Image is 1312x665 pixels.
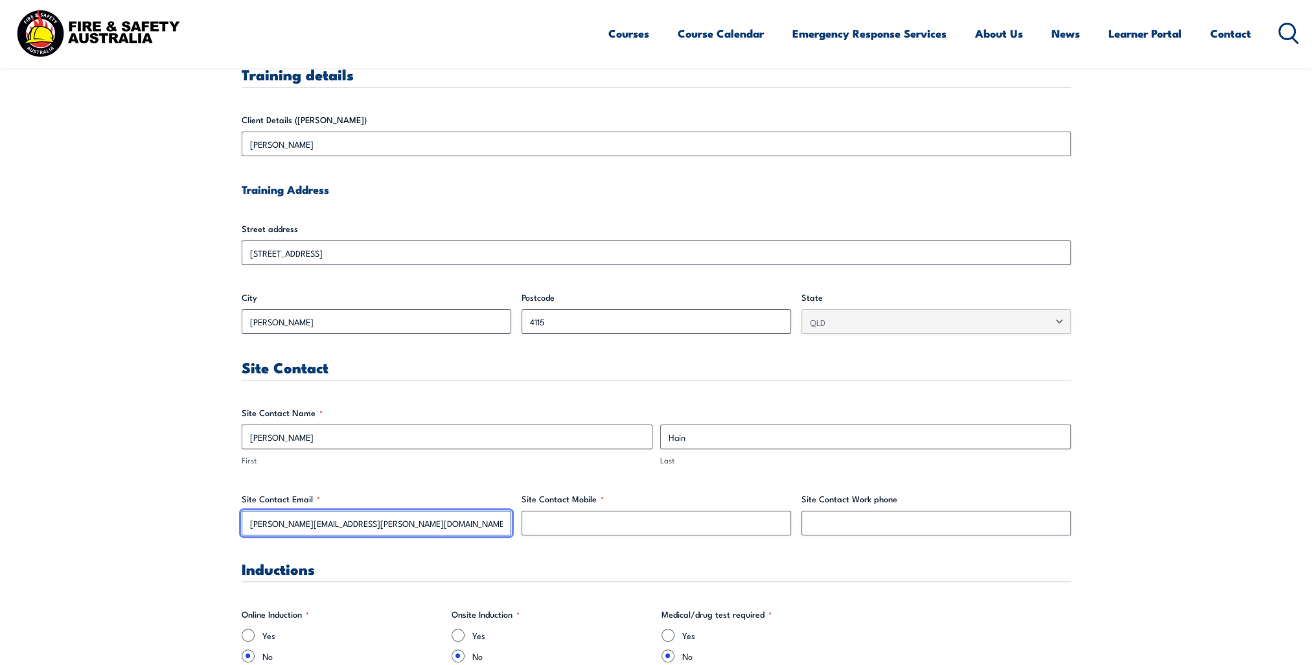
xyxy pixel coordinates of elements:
[242,222,1071,235] label: Street address
[242,182,1071,196] h4: Training Address
[792,16,947,51] a: Emergency Response Services
[242,608,309,621] legend: Online Induction
[660,454,1071,467] label: Last
[662,608,772,621] legend: Medical/drug test required
[682,649,861,662] label: No
[262,649,441,662] label: No
[242,67,1071,82] h3: Training details
[242,291,511,304] label: City
[242,561,1071,576] h3: Inductions
[472,649,651,662] label: No
[1210,16,1251,51] a: Contact
[262,629,441,642] label: Yes
[678,16,764,51] a: Course Calendar
[242,406,323,419] legend: Site Contact Name
[242,493,511,506] label: Site Contact Email
[1109,16,1182,51] a: Learner Portal
[472,629,651,642] label: Yes
[801,493,1071,506] label: Site Contact Work phone
[522,493,791,506] label: Site Contact Mobile
[1052,16,1080,51] a: News
[975,16,1023,51] a: About Us
[242,360,1071,375] h3: Site Contact
[608,16,649,51] a: Courses
[682,629,861,642] label: Yes
[452,608,520,621] legend: Onsite Induction
[242,113,1071,126] label: Client Details ([PERSON_NAME])
[242,454,652,467] label: First
[801,291,1071,304] label: State
[522,291,791,304] label: Postcode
